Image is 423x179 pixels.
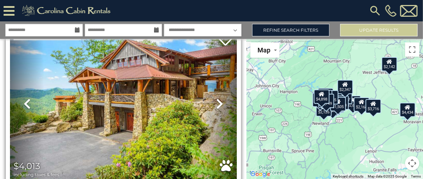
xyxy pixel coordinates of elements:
a: Add to favorites [218,32,233,47]
button: Change map style [250,42,280,58]
div: $2,164 [354,97,370,112]
span: Map data ©2025 Google [368,174,407,178]
button: Update Results [340,24,418,36]
div: $4,898 [314,89,330,104]
div: $2,203 [333,96,349,110]
div: $3,749 [318,94,334,108]
div: $2,238 [318,88,333,102]
button: Keyboard shortcuts [333,174,363,179]
div: $2,667 [345,95,361,109]
img: Khaki-logo.png [18,4,117,18]
span: including taxes & fees [14,173,59,177]
div: $2,273 [325,101,341,115]
span: Map [258,46,270,54]
a: Terms (opens in new tab) [411,174,421,178]
div: $2,142 [381,57,397,71]
a: Refine Search Filters [252,24,330,36]
img: Google [249,170,272,179]
div: $3,716 [366,99,381,113]
div: $4,434 [400,102,416,117]
a: [PHONE_NUMBER] [383,5,398,17]
div: $2,126 [316,102,332,116]
div: $1,505 [330,97,346,111]
a: Open this area in Google Maps (opens a new window) [249,170,272,179]
button: Toggle fullscreen view [405,42,419,57]
span: $4,013 [14,161,40,172]
button: Map camera controls [405,156,419,170]
div: $2,347 [337,80,353,94]
img: search-regular.svg [369,4,382,17]
div: $2,439 [312,93,328,107]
